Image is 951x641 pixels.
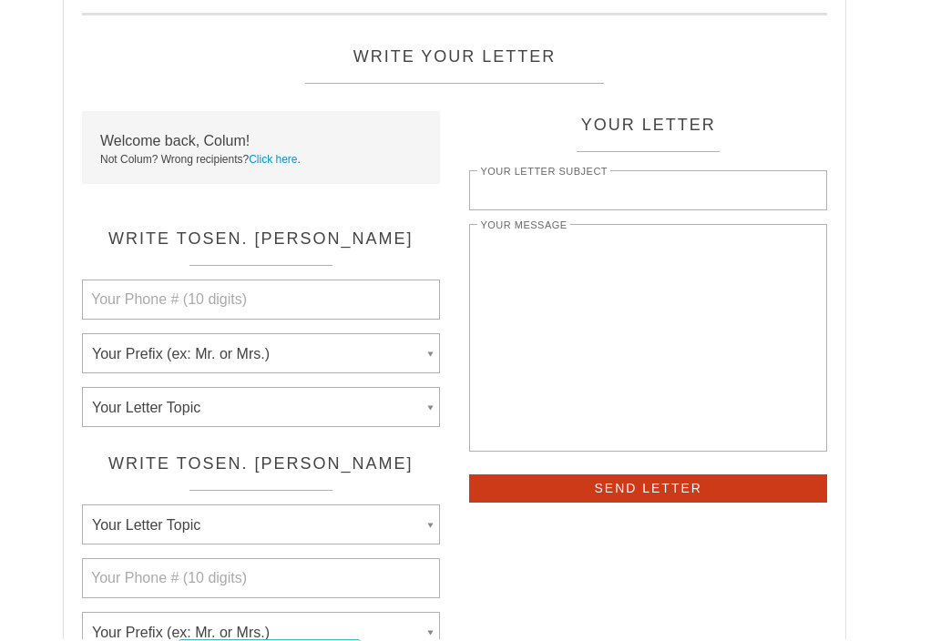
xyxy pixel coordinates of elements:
input: Your Phone # (10 digits) [82,558,440,598]
span: Sen. [PERSON_NAME] [202,229,413,248]
input: Send Letter [469,474,827,503]
h4: Write To [82,225,440,280]
h4: Write To [82,450,440,504]
h4: Write Your Letter [82,43,827,97]
input: Your Phone # (10 digits) [82,280,440,320]
label: Your Message [477,216,569,234]
a: Click here [249,153,297,166]
input: Your Letter Subject [469,170,827,210]
label: Your Letter Subject [477,162,610,180]
div: Welcome back, Colum! [100,129,422,152]
small: Not Colum? Wrong recipients? . [100,153,301,166]
span: Sen. [PERSON_NAME] [202,454,413,473]
h4: Your Letter [469,111,827,166]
